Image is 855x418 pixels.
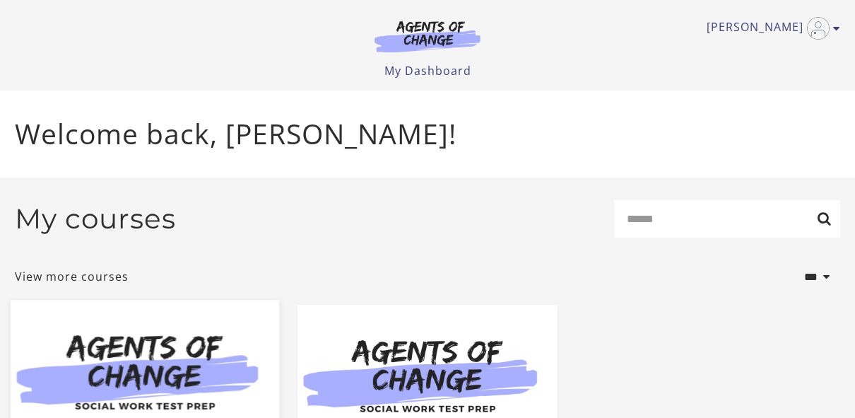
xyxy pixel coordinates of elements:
p: Welcome back, [PERSON_NAME]! [15,113,840,155]
h2: My courses [15,202,176,236]
a: View more courses [15,268,129,285]
img: Agents of Change Logo [360,20,495,52]
a: My Dashboard [384,63,471,79]
a: Toggle menu [707,17,833,40]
